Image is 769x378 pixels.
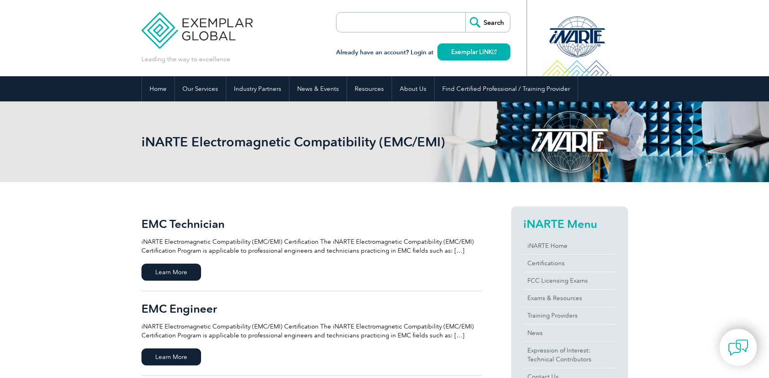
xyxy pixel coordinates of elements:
a: Resources [347,76,392,101]
a: Exams & Resources [523,290,616,307]
span: Learn More [141,348,201,365]
a: Training Providers [523,307,616,324]
a: FCC Licensing Exams [523,272,616,289]
a: iNARTE Home [523,237,616,254]
h2: EMC Technician [141,217,482,230]
a: Home [142,76,174,101]
p: Leading the way to excellence [141,55,230,64]
h1: iNARTE Electromagnetic Compatibility (EMC/EMI) [141,134,453,150]
a: EMC Engineer iNARTE Electromagnetic Compatibility (EMC/EMI) Certification The iNARTE Electromagne... [141,291,482,376]
a: Exemplar LINK [437,43,510,60]
h3: Already have an account? Login at [336,47,510,58]
a: Certifications [523,255,616,272]
a: Expression of Interest:Technical Contributors [523,342,616,368]
a: Our Services [175,76,226,101]
span: Learn More [141,264,201,281]
a: About Us [392,76,434,101]
h2: iNARTE Menu [523,217,616,230]
input: Search [465,13,510,32]
h2: EMC Engineer [141,302,482,315]
a: News & Events [289,76,347,101]
a: News [523,324,616,341]
p: iNARTE Electromagnetic Compatibility (EMC/EMI) Certification The iNARTE Electromagnetic Compatibi... [141,322,482,340]
a: EMC Technician iNARTE Electromagnetic Compatibility (EMC/EMI) Certification The iNARTE Electromag... [141,206,482,291]
img: contact-chat.png [728,337,748,358]
a: Find Certified Professional / Training Provider [435,76,578,101]
a: Industry Partners [226,76,289,101]
img: open_square.png [492,49,497,54]
p: iNARTE Electromagnetic Compatibility (EMC/EMI) Certification The iNARTE Electromagnetic Compatibi... [141,237,482,255]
